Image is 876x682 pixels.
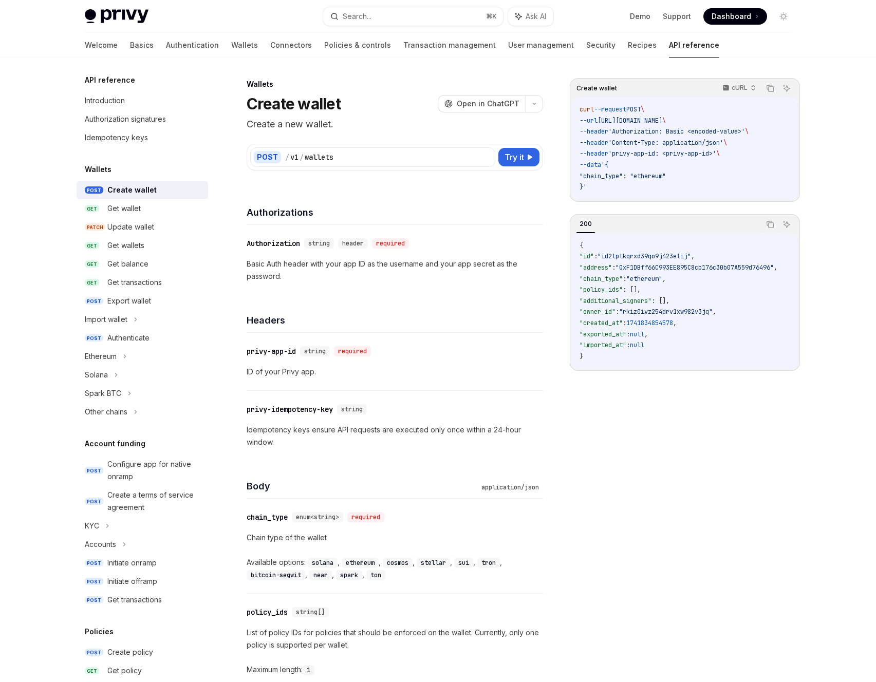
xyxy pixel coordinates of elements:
div: , [247,569,309,581]
div: Idempotency keys [85,131,148,144]
h4: Headers [247,313,543,327]
span: { [580,241,583,250]
span: , [662,275,666,283]
span: : [], [623,286,641,294]
div: Search... [343,10,371,23]
button: Try it [498,148,539,166]
a: Wallets [231,33,258,58]
span: string[] [296,608,325,616]
code: near [309,570,332,580]
p: ID of your Privy app. [247,366,543,378]
a: Basics [130,33,154,58]
span: 'Content-Type: application/json' [608,139,723,147]
code: ethereum [342,558,379,568]
code: cosmos [383,558,413,568]
div: , [309,569,336,581]
span: PATCH [85,223,105,231]
span: POST [85,334,103,342]
a: POSTCreate a terms of service agreement [77,486,208,517]
span: POST [85,649,103,656]
span: "imported_at" [580,341,626,349]
a: POSTCreate policy [77,643,208,661]
h5: Account funding [85,438,145,450]
div: wallets [305,152,333,162]
span: ⌘ K [486,12,497,21]
div: , [336,569,366,581]
span: }' [580,183,587,191]
span: : [616,308,619,316]
span: Ask AI [526,11,546,22]
span: "0xF1DBff66C993EE895C8cb176c30b07A559d76496" [616,263,774,272]
a: PATCHUpdate wallet [77,218,208,236]
span: , [691,252,695,260]
span: } [580,352,583,361]
span: "additional_signers" [580,297,651,305]
span: POST [85,559,103,567]
button: Copy the contents from the code block [763,218,777,231]
div: Other chains [85,406,127,418]
button: Open in ChatGPT [438,95,526,112]
div: Import wallet [85,313,127,326]
span: POST [85,578,103,585]
span: string [308,239,330,248]
span: \ [662,117,666,125]
div: Solana [85,369,108,381]
span: Open in ChatGPT [457,99,519,109]
div: Get wallets [107,239,144,252]
div: Get policy [107,665,142,677]
div: Create policy [107,646,153,658]
span: --header [580,149,608,158]
a: GETGet transactions [77,273,208,292]
span: 'Authorization: Basic <encoded-value>' [608,127,745,136]
span: "chain_type": "ethereum" [580,172,666,180]
h1: Create wallet [247,94,341,113]
span: GET [85,260,99,268]
span: "chain_type" [580,275,623,283]
p: Basic Auth header with your app ID as the username and your app secret as the password. [247,258,543,282]
span: "id" [580,252,594,260]
div: Get balance [107,258,148,270]
a: POSTConfigure app for native onramp [77,455,208,486]
a: User management [508,33,574,58]
span: --request [594,105,626,113]
div: Create a terms of service agreement [107,489,202,514]
span: curl [580,105,594,113]
a: POSTGet transactions [77,591,208,609]
code: sui [454,558,473,568]
span: null [630,330,644,338]
a: Support [663,11,691,22]
a: Recipes [628,33,657,58]
a: POSTInitiate onramp [77,554,208,572]
div: required [372,238,409,249]
div: , [342,556,383,569]
span: \ [745,127,749,136]
span: --url [580,117,598,125]
code: spark [336,570,362,580]
div: privy-idempotency-key [247,404,333,414]
span: "exported_at" [580,330,626,338]
span: Dashboard [712,11,751,22]
span: --data [580,161,601,169]
a: API reference [669,33,719,58]
span: : [623,319,626,327]
div: privy-app-id [247,346,296,356]
span: Try it [505,151,524,163]
a: Authentication [166,33,219,58]
div: Configure app for native onramp [107,458,202,483]
span: "rkiz0ivz254drv1xw982v3jq" [619,308,713,316]
p: Chain type of the wallet [247,532,543,544]
a: POSTAuthenticate [77,329,208,347]
span: 1741834854578 [626,319,673,327]
span: : [626,341,630,349]
div: Introduction [85,94,125,107]
span: \ [641,105,644,113]
button: Ask AI [780,218,793,231]
div: Spark BTC [85,387,121,400]
h5: Policies [85,626,114,638]
div: , [417,556,454,569]
span: "id2tptkqrxd39qo9j423etij" [598,252,691,260]
p: List of policy IDs for policies that should be enforced on the wallet. Currently, only one policy... [247,627,543,651]
span: GET [85,667,99,675]
code: stellar [417,558,450,568]
p: cURL [732,84,748,92]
